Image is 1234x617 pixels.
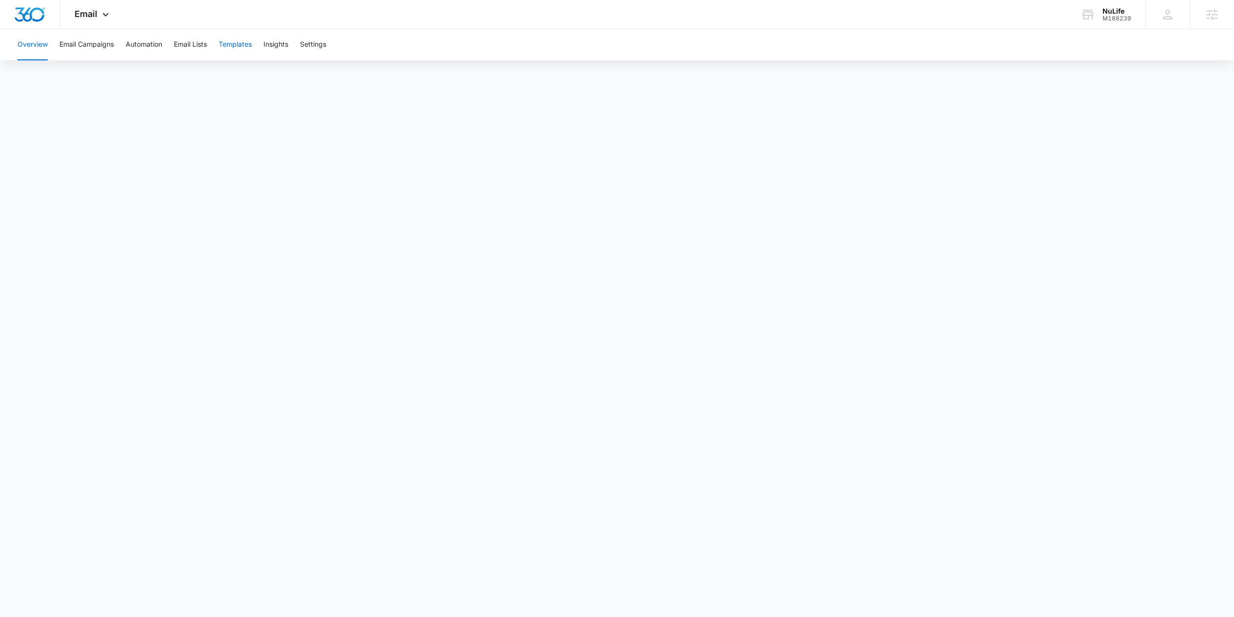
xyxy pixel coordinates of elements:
[1103,15,1131,22] div: account id
[263,29,288,60] button: Insights
[300,29,326,60] button: Settings
[126,29,162,60] button: Automation
[18,29,48,60] button: Overview
[219,29,252,60] button: Templates
[174,29,207,60] button: Email Lists
[1103,7,1131,15] div: account name
[75,9,97,19] span: Email
[59,29,114,60] button: Email Campaigns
